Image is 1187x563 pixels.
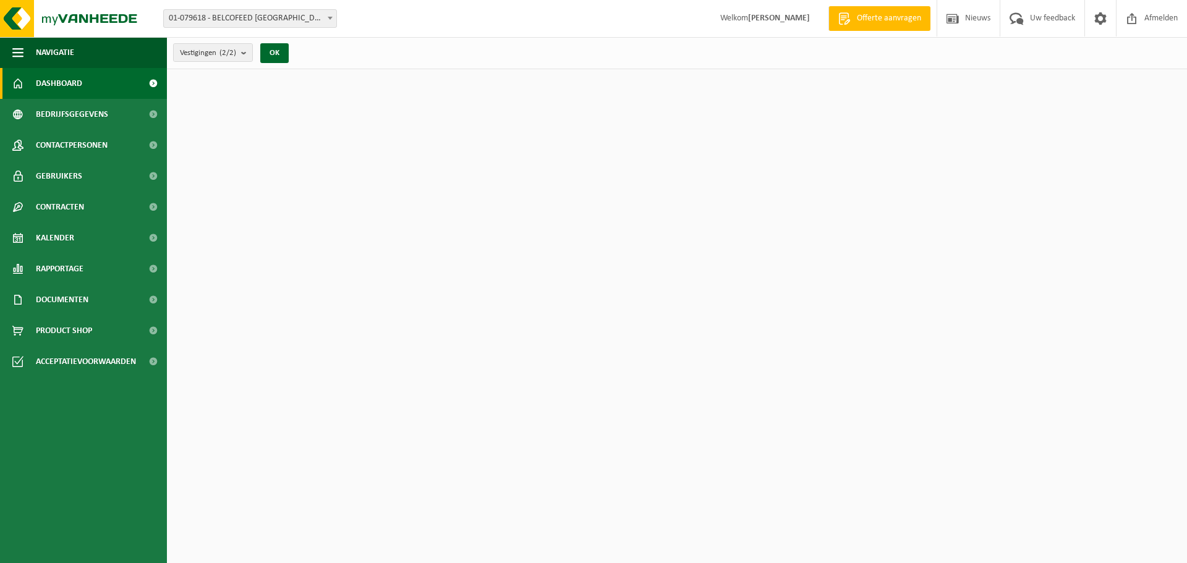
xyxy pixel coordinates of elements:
[180,44,236,62] span: Vestigingen
[36,68,82,99] span: Dashboard
[748,14,810,23] strong: [PERSON_NAME]
[36,161,82,192] span: Gebruikers
[36,253,83,284] span: Rapportage
[36,222,74,253] span: Kalender
[36,192,84,222] span: Contracten
[36,37,74,68] span: Navigatie
[828,6,930,31] a: Offerte aanvragen
[36,130,108,161] span: Contactpersonen
[163,9,337,28] span: 01-079618 - BELCOFEED NV - ANTWERPEN
[36,284,88,315] span: Documenten
[173,43,253,62] button: Vestigingen(2/2)
[219,49,236,57] count: (2/2)
[854,12,924,25] span: Offerte aanvragen
[164,10,336,27] span: 01-079618 - BELCOFEED NV - ANTWERPEN
[36,346,136,377] span: Acceptatievoorwaarden
[36,315,92,346] span: Product Shop
[260,43,289,63] button: OK
[36,99,108,130] span: Bedrijfsgegevens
